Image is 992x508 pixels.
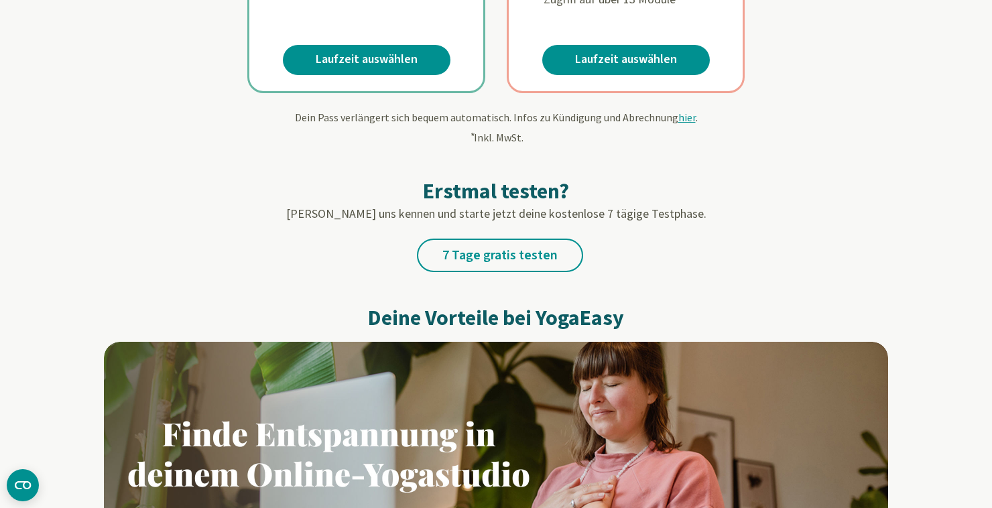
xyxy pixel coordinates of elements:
[542,45,710,75] a: Laufzeit auswählen
[104,304,888,331] h2: Deine Vorteile bei YogaEasy
[104,109,888,145] div: Dein Pass verlängert sich bequem automatisch. Infos zu Kündigung und Abrechnung . Inkl. MwSt.
[7,469,39,501] button: CMP-Widget öffnen
[104,204,888,223] p: [PERSON_NAME] uns kennen und starte jetzt deine kostenlose 7 tägige Testphase.
[283,45,450,75] a: Laufzeit auswählen
[417,239,583,272] a: 7 Tage gratis testen
[678,111,696,124] span: hier
[104,178,888,204] h2: Erstmal testen?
